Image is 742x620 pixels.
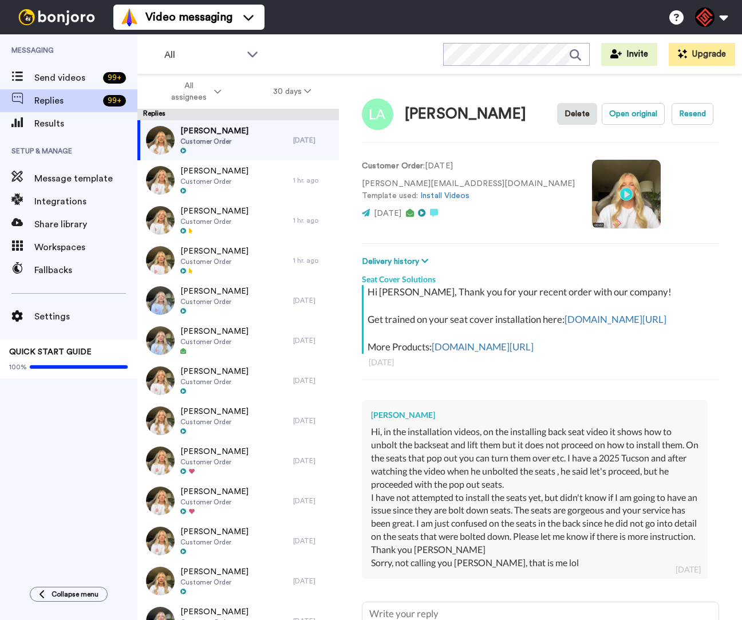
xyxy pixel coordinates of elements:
[137,109,339,120] div: Replies
[180,566,248,578] span: [PERSON_NAME]
[103,95,126,106] div: 99 +
[557,103,597,125] button: Delete
[146,366,175,395] img: 89d5d4df-7ea6-4d46-a9db-72cb097bfedb-thumb.jpg
[374,210,401,218] span: [DATE]
[368,285,716,354] div: Hi [PERSON_NAME], Thank you for your recent order with our company! Get trained on your seat cove...
[146,126,175,155] img: b57aca97-74ef-474d-9708-d75dca591c50-thumb.jpg
[362,160,575,172] p: : [DATE]
[137,521,339,561] a: [PERSON_NAME]Customer Order[DATE]
[180,137,248,146] span: Customer Order
[146,527,175,555] img: 89dcf774-2898-4a8e-a888-7c9fa961d07f-thumb.jpg
[369,357,712,368] div: [DATE]
[293,496,333,506] div: [DATE]
[293,216,333,225] div: 1 hr. ago
[146,406,175,435] img: ec6d6bee-10c4-4109-a19a-f4a3591eb26e-thumb.jpg
[146,447,175,475] img: 90a76957-fc76-406e-a1f6-d7d960b8ee2b-thumb.jpg
[34,117,137,131] span: Results
[420,192,469,200] a: Install Videos
[180,206,248,217] span: [PERSON_NAME]
[247,81,337,102] button: 30 days
[146,166,175,195] img: 05d476df-1321-432e-b90d-c2a64f7b0e38-thumb.jpg
[146,326,175,355] img: 5158ef29-e9e4-46ad-ac3d-b8a4026ac1f4-thumb.jpg
[34,263,137,277] span: Fallbacks
[137,561,339,601] a: [PERSON_NAME]Customer Order[DATE]
[165,80,212,103] span: All assignees
[180,606,248,618] span: [PERSON_NAME]
[371,425,698,491] div: Hi, in the installation videos, on the installing back seat video it shows how to unbolt the back...
[180,286,248,297] span: [PERSON_NAME]
[180,457,248,467] span: Customer Order
[180,337,248,346] span: Customer Order
[120,8,139,26] img: vm-color.svg
[30,587,108,602] button: Collapse menu
[293,296,333,305] div: [DATE]
[9,348,92,356] span: QUICK START GUIDE
[103,72,126,84] div: 99 +
[137,361,339,401] a: [PERSON_NAME]Customer Order[DATE]
[180,486,248,497] span: [PERSON_NAME]
[180,217,248,226] span: Customer Order
[362,255,432,268] button: Delivery history
[362,268,719,285] div: Seat Cover Solutions
[34,71,98,85] span: Send videos
[432,341,534,353] a: [DOMAIN_NAME][URL]
[180,578,248,587] span: Customer Order
[180,446,248,457] span: [PERSON_NAME]
[180,366,248,377] span: [PERSON_NAME]
[672,103,713,125] button: Resend
[293,536,333,546] div: [DATE]
[137,401,339,441] a: [PERSON_NAME]Customer Order[DATE]
[52,590,98,599] span: Collapse menu
[371,491,698,556] div: I have not attempted to install the seats yet, but didn't know if I am going to have an issue sin...
[180,377,248,386] span: Customer Order
[293,336,333,345] div: [DATE]
[601,43,657,66] button: Invite
[146,286,175,315] img: e1282bac-9ce8-4f18-8f4c-6da92a1501c7-thumb.jpg
[180,246,248,257] span: [PERSON_NAME]
[362,178,575,202] p: [PERSON_NAME][EMAIL_ADDRESS][DOMAIN_NAME] Template used:
[137,281,339,321] a: [PERSON_NAME]Customer Order[DATE]
[669,43,735,66] button: Upgrade
[180,538,248,547] span: Customer Order
[34,94,98,108] span: Replies
[180,257,248,266] span: Customer Order
[34,218,137,231] span: Share library
[180,417,248,427] span: Customer Order
[137,441,339,481] a: [PERSON_NAME]Customer Order[DATE]
[293,136,333,145] div: [DATE]
[146,246,175,275] img: 71460086-13d0-4ea7-8f99-ec4169d5911f-thumb.jpg
[137,321,339,361] a: [PERSON_NAME]Customer Order[DATE]
[137,160,339,200] a: [PERSON_NAME]Customer Order1 hr. ago
[293,176,333,185] div: 1 hr. ago
[180,406,248,417] span: [PERSON_NAME]
[146,206,175,235] img: 94d000a7-9dff-4b74-a3b8-681083a5e477-thumb.jpg
[137,120,339,160] a: [PERSON_NAME]Customer Order[DATE]
[14,9,100,25] img: bj-logo-header-white.svg
[180,326,248,337] span: [PERSON_NAME]
[362,162,423,170] strong: Customer Order
[676,564,701,575] div: [DATE]
[180,297,248,306] span: Customer Order
[137,481,339,521] a: [PERSON_NAME]Customer Order[DATE]
[146,567,175,595] img: ce5357cb-026c-433d-aaba-63ae9457c6c3-thumb.jpg
[371,409,698,421] div: [PERSON_NAME]
[180,526,248,538] span: [PERSON_NAME]
[164,48,241,62] span: All
[140,76,247,108] button: All assignees
[34,172,137,185] span: Message template
[405,106,526,123] div: [PERSON_NAME]
[602,103,665,125] button: Open original
[137,200,339,240] a: [PERSON_NAME]Customer Order1 hr. ago
[9,362,27,372] span: 100%
[180,165,248,177] span: [PERSON_NAME]
[371,556,698,570] div: Sorry, not calling you [PERSON_NAME], that is me lol
[137,240,339,281] a: [PERSON_NAME]Customer Order1 hr. ago
[293,456,333,465] div: [DATE]
[362,98,393,130] img: Image of Lynn Albright
[180,125,248,137] span: [PERSON_NAME]
[34,195,137,208] span: Integrations
[293,376,333,385] div: [DATE]
[565,313,666,325] a: [DOMAIN_NAME][URL]
[34,310,137,323] span: Settings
